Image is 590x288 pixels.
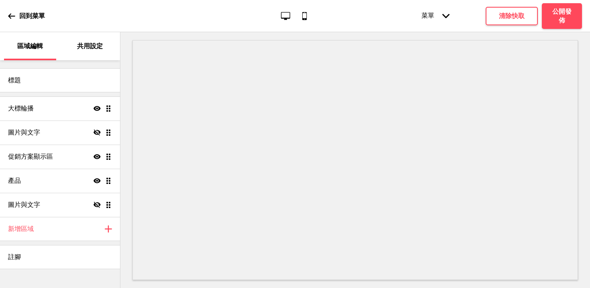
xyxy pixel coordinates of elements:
[8,152,53,161] h4: 促銷方案顯示區
[413,4,458,28] div: 菜單
[8,176,21,185] h4: 產品
[8,5,45,27] a: 回到菜單
[486,7,538,25] button: 清除快取
[8,253,21,261] h4: 註腳
[8,104,34,113] h4: 大標輪播
[550,7,574,25] h4: 公開發佈
[8,225,34,233] h4: 新增區域
[499,12,525,20] h4: 清除快取
[77,42,103,51] p: 共用設定
[17,42,43,51] p: 區域編輯
[8,76,21,85] h4: 標題
[8,128,40,137] h4: 圖片與文字
[8,200,40,209] h4: 圖片與文字
[542,3,582,29] button: 公開發佈
[19,12,45,20] p: 回到菜單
